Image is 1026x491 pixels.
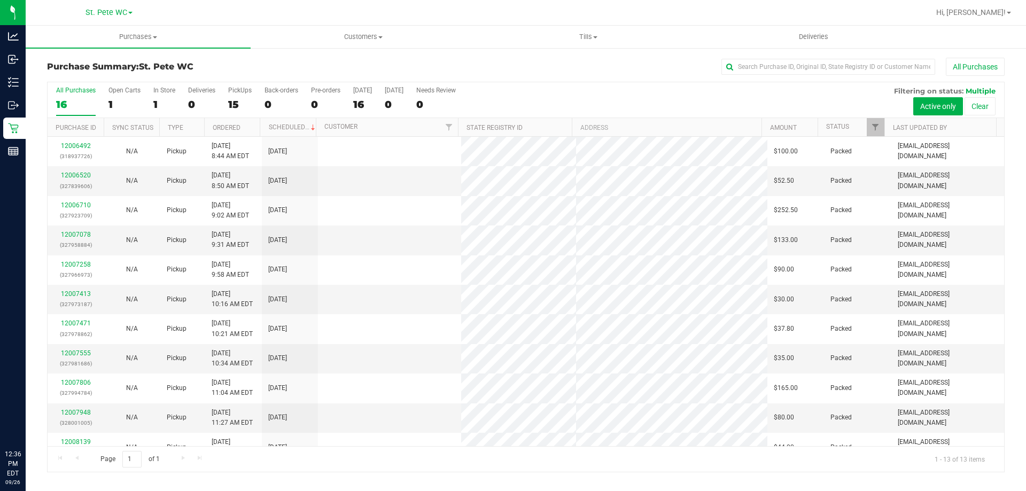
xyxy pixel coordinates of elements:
[26,32,251,42] span: Purchases
[126,176,138,186] button: N/A
[830,353,852,363] span: Packed
[5,478,21,486] p: 09/26
[126,442,138,453] button: N/A
[898,378,998,398] span: [EMAIL_ADDRESS][DOMAIN_NAME]
[830,264,852,275] span: Packed
[830,442,852,453] span: Packed
[898,141,998,161] span: [EMAIL_ADDRESS][DOMAIN_NAME]
[898,408,998,428] span: [EMAIL_ADDRESS][DOMAIN_NAME]
[212,348,253,369] span: [DATE] 10:34 AM EDT
[54,240,97,250] p: (327958884)
[54,329,97,339] p: (327978862)
[108,87,141,94] div: Open Carts
[830,205,852,215] span: Packed
[61,290,91,298] a: 12007413
[926,451,993,467] span: 1 - 13 of 13 items
[830,294,852,305] span: Packed
[774,442,794,453] span: $44.00
[56,98,96,111] div: 16
[830,412,852,423] span: Packed
[126,384,138,392] span: Not Applicable
[268,383,287,393] span: [DATE]
[416,87,456,94] div: Needs Review
[126,295,138,303] span: Not Applicable
[898,260,998,280] span: [EMAIL_ADDRESS][DOMAIN_NAME]
[61,142,91,150] a: 12006492
[774,146,798,157] span: $100.00
[898,200,998,221] span: [EMAIL_ADDRESS][DOMAIN_NAME]
[126,266,138,273] span: Not Applicable
[774,176,794,186] span: $52.50
[126,206,138,214] span: Not Applicable
[268,324,287,334] span: [DATE]
[898,318,998,339] span: [EMAIL_ADDRESS][DOMAIN_NAME]
[188,98,215,111] div: 0
[268,205,287,215] span: [DATE]
[212,318,253,339] span: [DATE] 10:21 AM EDT
[54,270,97,280] p: (327966973)
[830,324,852,334] span: Packed
[212,378,253,398] span: [DATE] 11:04 AM EDT
[268,442,287,453] span: [DATE]
[8,31,19,42] inline-svg: Analytics
[898,170,998,191] span: [EMAIL_ADDRESS][DOMAIN_NAME]
[385,98,403,111] div: 0
[126,414,138,421] span: Not Applicable
[61,438,91,446] a: 12008139
[830,146,852,157] span: Packed
[324,123,357,130] a: Customer
[126,235,138,245] button: N/A
[467,124,523,131] a: State Registry ID
[212,408,253,428] span: [DATE] 11:27 AM EDT
[61,172,91,179] a: 12006520
[126,354,138,362] span: Not Applicable
[139,61,193,72] span: St. Pete WC
[265,87,298,94] div: Back-orders
[228,98,252,111] div: 15
[268,146,287,157] span: [DATE]
[61,349,91,357] a: 12007555
[898,437,998,457] span: [EMAIL_ADDRESS][DOMAIN_NAME]
[774,353,794,363] span: $35.00
[936,8,1006,17] span: Hi, [PERSON_NAME]!
[966,87,996,95] span: Multiple
[112,124,153,131] a: Sync Status
[213,124,240,131] a: Ordered
[167,353,186,363] span: Pickup
[8,77,19,88] inline-svg: Inventory
[212,289,253,309] span: [DATE] 10:16 AM EDT
[126,146,138,157] button: N/A
[108,98,141,111] div: 1
[268,235,287,245] span: [DATE]
[269,123,317,131] a: Scheduled
[212,200,249,221] span: [DATE] 9:02 AM EDT
[153,98,175,111] div: 1
[268,264,287,275] span: [DATE]
[774,235,798,245] span: $133.00
[476,26,701,48] a: Tills
[212,437,253,457] span: [DATE] 11:42 AM EDT
[167,442,186,453] span: Pickup
[54,181,97,191] p: (327839606)
[54,418,97,428] p: (328001005)
[126,353,138,363] button: N/A
[774,412,794,423] span: $80.00
[251,26,476,48] a: Customers
[893,124,947,131] a: Last Updated By
[56,124,96,131] a: Purchase ID
[353,98,372,111] div: 16
[85,8,127,17] span: St. Pete WC
[61,261,91,268] a: 12007258
[440,118,458,136] a: Filter
[168,124,183,131] a: Type
[122,451,142,467] input: 1
[770,124,797,131] a: Amount
[167,383,186,393] span: Pickup
[126,383,138,393] button: N/A
[126,294,138,305] button: N/A
[126,264,138,275] button: N/A
[126,324,138,334] button: N/A
[8,146,19,157] inline-svg: Reports
[167,176,186,186] span: Pickup
[898,230,998,250] span: [EMAIL_ADDRESS][DOMAIN_NAME]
